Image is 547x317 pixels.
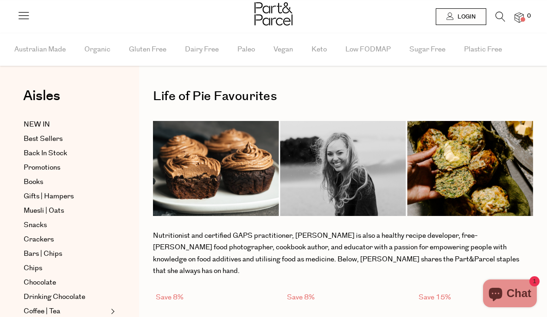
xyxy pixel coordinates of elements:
[24,191,108,202] a: Gifts | Hampers
[24,119,50,130] span: NEW IN
[24,248,62,260] span: Bars | Chips
[153,121,533,216] img: Website_-_Ambassador_Banners_2000_x_500px_2048x600_crop_top.png
[24,220,108,231] a: Snacks
[24,234,108,245] a: Crackers
[24,133,108,145] a: Best Sellers
[108,306,115,317] button: Expand/Collapse Coffee | Tea
[24,191,74,202] span: Gifts | Hampers
[153,291,186,304] div: Save 8%
[416,291,454,304] div: Save 15%
[24,119,108,130] a: NEW IN
[24,148,67,159] span: Back In Stock
[185,33,219,66] span: Dairy Free
[455,13,476,21] span: Login
[464,33,502,66] span: Plastic Free
[24,205,108,216] a: Muesli | Oats
[23,89,60,112] a: Aisles
[24,306,108,317] a: Coffee | Tea
[312,33,327,66] span: Keto
[24,277,108,288] a: Chocolate
[24,292,85,303] span: Drinking Chocolate
[24,205,64,216] span: Muesli | Oats
[515,13,524,22] a: 0
[24,306,60,317] span: Coffee | Tea
[24,177,43,188] span: Books
[153,86,533,107] h1: Life of Pie Favourites
[436,8,486,25] a: Login
[273,33,293,66] span: Vegan
[23,86,60,106] span: Aisles
[24,263,42,274] span: Chips
[24,220,47,231] span: Snacks
[24,162,60,173] span: Promotions
[24,177,108,188] a: Books
[525,12,533,20] span: 0
[153,231,519,276] span: Nutritionist and certified GAPS practitioner, [PERSON_NAME] is also a healthy recipe developer, f...
[480,279,540,310] inbox-online-store-chat: Shopify online store chat
[24,133,63,145] span: Best Sellers
[409,33,445,66] span: Sugar Free
[24,263,108,274] a: Chips
[24,162,108,173] a: Promotions
[254,2,293,25] img: Part&Parcel
[237,33,255,66] span: Paleo
[284,291,318,304] div: Save 8%
[345,33,391,66] span: Low FODMAP
[14,33,66,66] span: Australian Made
[129,33,166,66] span: Gluten Free
[24,248,108,260] a: Bars | Chips
[24,277,56,288] span: Chocolate
[24,292,108,303] a: Drinking Chocolate
[24,234,54,245] span: Crackers
[84,33,110,66] span: Organic
[24,148,108,159] a: Back In Stock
